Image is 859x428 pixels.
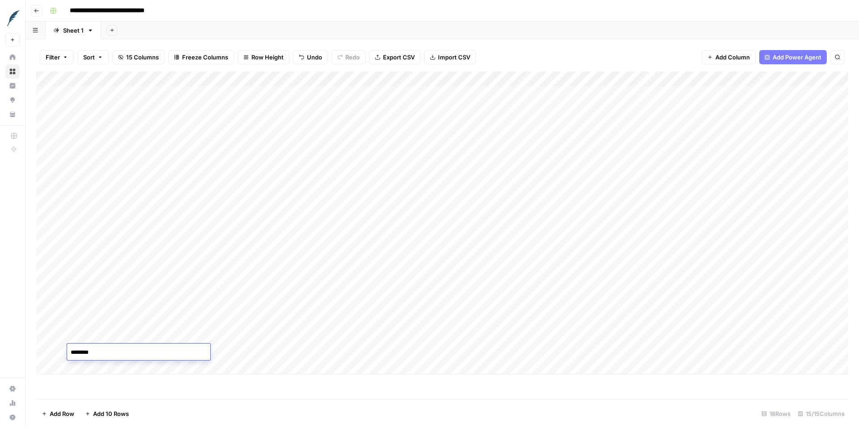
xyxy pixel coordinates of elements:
button: Sort [77,50,109,64]
span: Import CSV [438,53,470,62]
a: Settings [5,382,20,396]
a: Opportunities [5,93,20,107]
button: Add 10 Rows [80,407,134,421]
span: Add Row [50,409,74,418]
button: Add Column [702,50,756,64]
span: Filter [46,53,60,62]
button: Add Power Agent [759,50,827,64]
button: Undo [293,50,328,64]
span: Undo [307,53,322,62]
a: Your Data [5,107,20,122]
button: Workspace: FreeWill [5,7,20,29]
button: Redo [332,50,366,64]
div: 15/15 Columns [794,407,848,421]
button: Export CSV [369,50,421,64]
span: 15 Columns [126,53,159,62]
a: Browse [5,64,20,79]
a: Insights [5,79,20,93]
div: 18 Rows [758,407,794,421]
span: Sort [83,53,95,62]
a: Home [5,50,20,64]
button: Help + Support [5,410,20,424]
a: Sheet 1 [46,21,101,39]
span: Add Power Agent [773,53,821,62]
button: 15 Columns [112,50,165,64]
span: Row Height [251,53,284,62]
span: Export CSV [383,53,415,62]
span: Add 10 Rows [93,409,129,418]
a: Usage [5,396,20,410]
span: Redo [345,53,360,62]
span: Freeze Columns [182,53,228,62]
button: Row Height [238,50,289,64]
button: Filter [40,50,74,64]
span: Add Column [715,53,750,62]
button: Import CSV [424,50,476,64]
img: FreeWill Logo [5,10,21,26]
button: Freeze Columns [168,50,234,64]
div: Sheet 1 [63,26,84,35]
button: Add Row [36,407,80,421]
